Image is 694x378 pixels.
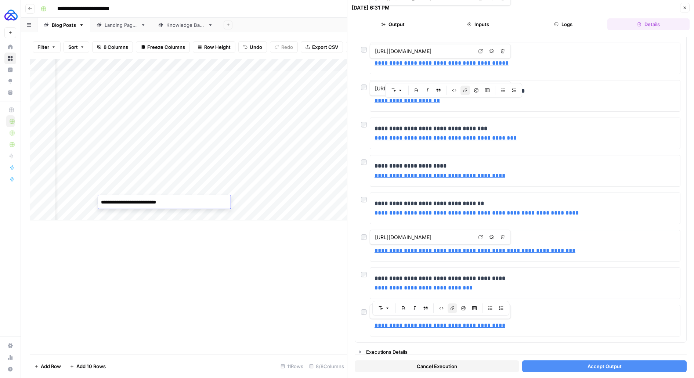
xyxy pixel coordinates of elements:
span: Add 10 Rows [76,363,106,370]
span: Add Row [41,363,61,370]
span: Cancel Execution [417,363,457,370]
span: 8 Columns [104,43,128,51]
div: [DATE] 6:31 PM [352,4,390,11]
button: Inputs [437,18,519,30]
span: Undo [250,43,262,51]
button: Freeze Columns [136,41,190,53]
div: Blog Posts [52,21,76,29]
a: Blog Posts [37,18,90,32]
span: Accept Output [588,363,622,370]
button: Executions Details [355,346,686,358]
button: Help + Support [4,363,16,375]
button: Filter [33,41,61,53]
button: Export CSV [301,41,343,53]
button: Details [607,18,690,30]
a: Landing Pages [90,18,152,32]
a: Home [4,41,16,53]
span: Row Height [204,43,231,51]
button: Undo [238,41,267,53]
button: Row Height [193,41,235,53]
span: Redo [281,43,293,51]
button: 8 Columns [92,41,133,53]
a: Insights [4,64,16,76]
span: Sort [68,43,78,51]
a: Settings [4,340,16,352]
button: Output [352,18,434,30]
div: Knowledge Base [166,21,205,29]
span: Filter [37,43,49,51]
div: Landing Pages [105,21,138,29]
div: 8/8 Columns [306,360,347,372]
button: Add 10 Rows [65,360,110,372]
a: Knowledge Base [152,18,219,32]
div: Executions Details [366,348,682,356]
button: Workspace: AUQ [4,6,16,24]
a: Browse [4,53,16,64]
button: Accept Output [522,360,687,372]
img: AUQ Logo [4,8,18,22]
a: Opportunities [4,75,16,87]
button: Sort [64,41,89,53]
button: Logs [522,18,604,30]
button: Cancel Execution [355,360,519,372]
a: Your Data [4,87,16,98]
span: Export CSV [312,43,338,51]
button: Redo [270,41,298,53]
a: Usage [4,352,16,363]
div: 11 Rows [278,360,306,372]
span: Freeze Columns [147,43,185,51]
button: Add Row [30,360,65,372]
